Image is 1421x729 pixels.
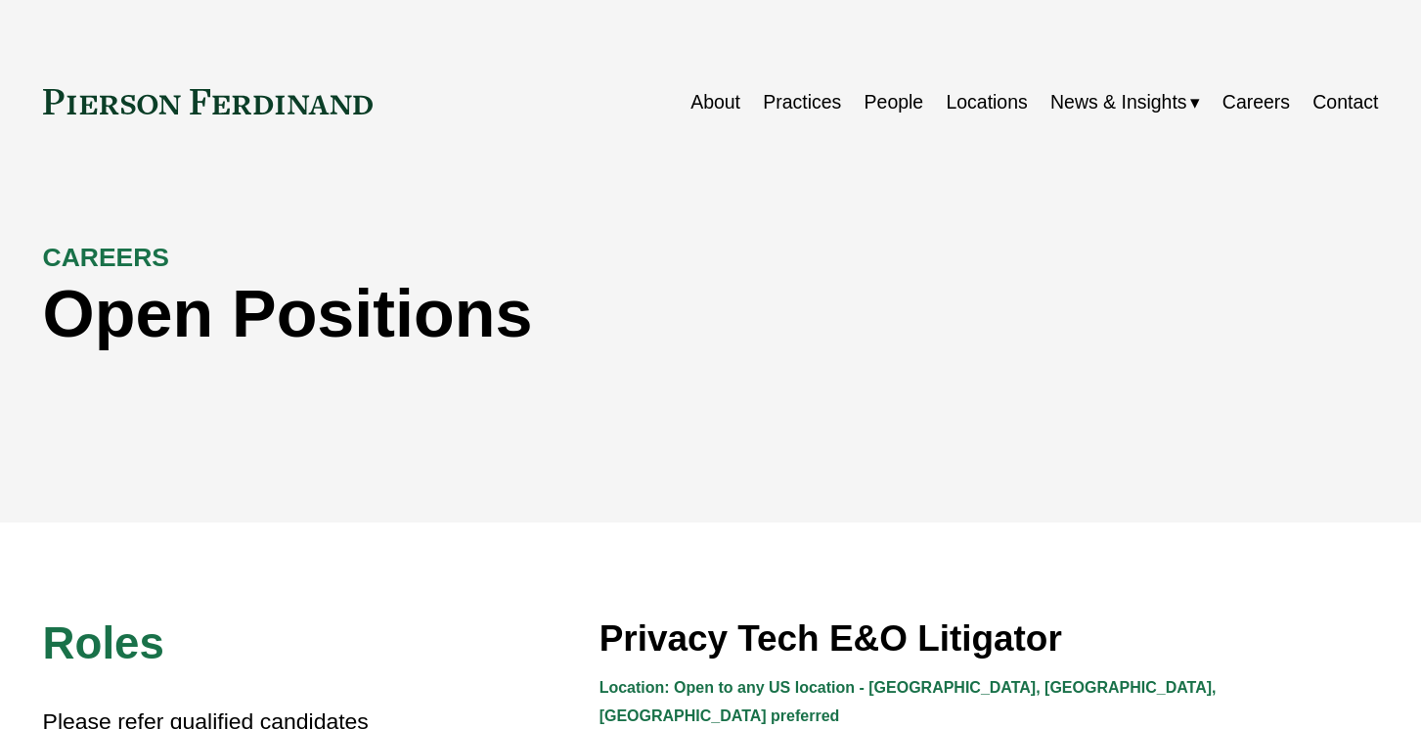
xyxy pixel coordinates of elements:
a: People [865,83,924,121]
span: News & Insights [1050,85,1187,119]
h3: Privacy Tech E&O Litigator [599,616,1379,661]
a: About [690,83,740,121]
a: Contact [1312,83,1378,121]
strong: CAREERS [43,243,169,272]
a: Careers [1222,83,1290,121]
a: folder dropdown [1050,83,1200,121]
span: Roles [43,618,164,668]
a: Practices [763,83,841,121]
strong: Location: Open to any US location - [GEOGRAPHIC_DATA], [GEOGRAPHIC_DATA], [GEOGRAPHIC_DATA] prefe... [599,679,1221,724]
h1: Open Positions [43,275,1044,351]
a: Locations [946,83,1027,121]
